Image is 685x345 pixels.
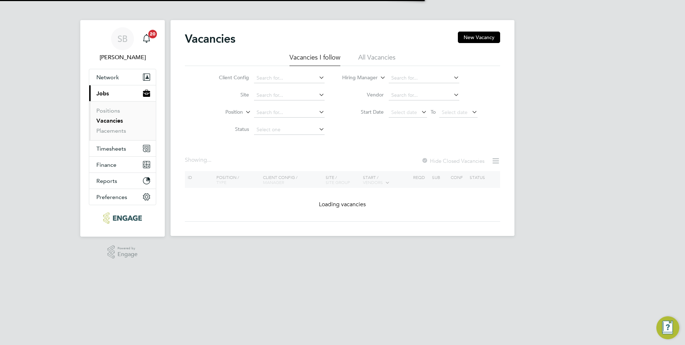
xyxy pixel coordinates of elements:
input: Search for... [254,73,325,83]
span: Powered by [118,245,138,251]
a: 20 [139,27,154,50]
div: Showing [185,156,213,164]
img: ncclondon-logo-retina.png [103,212,142,224]
a: Powered byEngage [107,245,138,259]
span: Network [96,74,119,81]
span: Finance [96,161,116,168]
button: Jobs [89,85,156,101]
span: Jobs [96,90,109,97]
span: To [428,107,438,117]
button: Engage Resource Center [656,316,679,339]
li: Vacancies I follow [289,53,340,66]
div: Jobs [89,101,156,140]
button: Timesheets [89,141,156,156]
label: Vendor [342,91,384,98]
span: Select date [442,109,468,115]
span: Select date [391,109,417,115]
h2: Vacancies [185,32,235,46]
label: Start Date [342,109,384,115]
nav: Main navigation [80,20,165,237]
button: New Vacancy [458,32,500,43]
label: Status [208,126,249,132]
input: Search for... [254,108,325,118]
span: SB [118,34,128,43]
label: Hide Closed Vacancies [421,157,484,164]
label: Site [208,91,249,98]
label: Client Config [208,74,249,81]
span: Timesheets [96,145,126,152]
span: Preferences [96,194,127,200]
button: Finance [89,157,156,172]
a: Placements [96,127,126,134]
li: All Vacancies [358,53,396,66]
label: Position [202,109,243,116]
input: Search for... [389,73,459,83]
label: Hiring Manager [336,74,378,81]
button: Preferences [89,189,156,205]
input: Select one [254,125,325,135]
a: Positions [96,107,120,114]
span: Stephen Brayshaw [89,53,156,62]
button: Reports [89,173,156,189]
input: Search for... [254,90,325,100]
button: Network [89,69,156,85]
a: SB[PERSON_NAME] [89,27,156,62]
a: Vacancies [96,117,123,124]
span: Engage [118,251,138,257]
span: Reports [96,178,117,184]
a: Go to home page [89,212,156,224]
input: Search for... [389,90,459,100]
span: ... [207,156,211,164]
span: 20 [148,30,157,38]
